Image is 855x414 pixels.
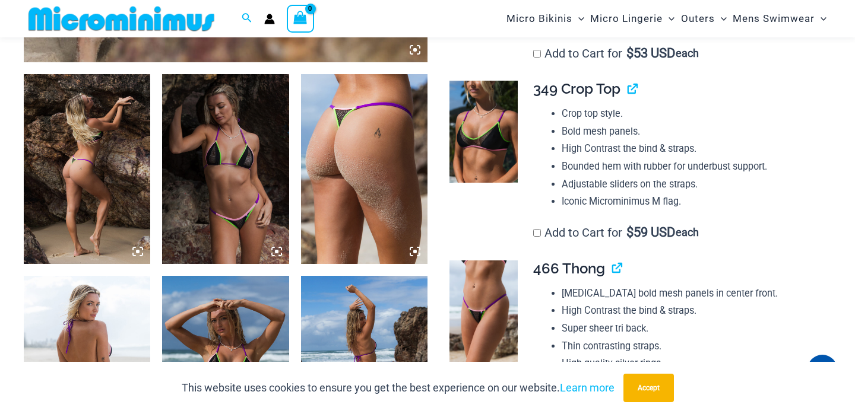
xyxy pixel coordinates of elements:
li: Adjustable sliders on the straps. [562,176,821,193]
span: $ [626,225,634,240]
a: Learn more [560,381,615,394]
img: Reckless Neon Crush Black Neon 306 Tri Top 296 Cheeky [162,74,289,264]
span: Menu Toggle [572,4,584,34]
span: each [676,227,699,238]
a: OutersMenu ToggleMenu Toggle [678,4,730,34]
li: Thin contrasting straps. [562,337,821,355]
li: Bold mesh panels. [562,123,821,141]
span: Micro Bikinis [506,4,572,34]
img: Reckless Neon Crush Black Neon 466 Thong [449,260,517,362]
li: Crop top style. [562,105,821,123]
li: [MEDICAL_DATA] bold mesh panels in center front. [562,285,821,302]
label: Add to Cart for [533,46,699,60]
li: High Contrast the bind & straps. [562,140,821,158]
a: Mens SwimwearMenu ToggleMenu Toggle [730,4,829,34]
span: 59 USD [626,227,675,238]
img: Reckless Neon Crush Black Neon 466 Thong [301,74,427,264]
span: Menu Toggle [815,4,826,34]
img: Reckless Neon Crush Black Neon 349 Crop Top 466 Thong [24,74,150,264]
li: High quality silver rings. [562,355,821,372]
li: Super sheer tri back. [562,320,821,337]
img: Reckless Neon Crush Black Neon 349 Crop Top [449,81,517,183]
span: Outers [681,4,715,34]
p: This website uses cookies to ensure you get the best experience on our website. [182,379,615,397]
button: Accept [623,374,674,402]
span: 466 Thong [533,260,605,277]
span: each [676,47,699,59]
input: Add to Cart for$59 USD each [533,229,541,237]
a: View Shopping Cart, empty [287,5,314,32]
span: $ [626,46,634,60]
span: 53 USD [626,47,675,59]
a: Micro BikinisMenu ToggleMenu Toggle [503,4,587,34]
li: Iconic Microminimus M flag. [562,193,821,211]
span: Mens Swimwear [733,4,815,34]
li: Bounded hem with rubber for underbust support. [562,158,821,176]
span: Micro Lingerie [590,4,663,34]
span: Menu Toggle [715,4,727,34]
input: Add to Cart for$53 USD each [533,50,541,58]
span: Menu Toggle [663,4,674,34]
nav: Site Navigation [502,2,831,36]
a: Search icon link [242,11,252,26]
label: Add to Cart for [533,225,699,240]
span: 349 Crop Top [533,80,620,97]
li: High Contrast the bind & straps. [562,302,821,320]
a: Account icon link [264,14,275,24]
img: MM SHOP LOGO FLAT [24,5,219,32]
a: Micro LingerieMenu ToggleMenu Toggle [587,4,677,34]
